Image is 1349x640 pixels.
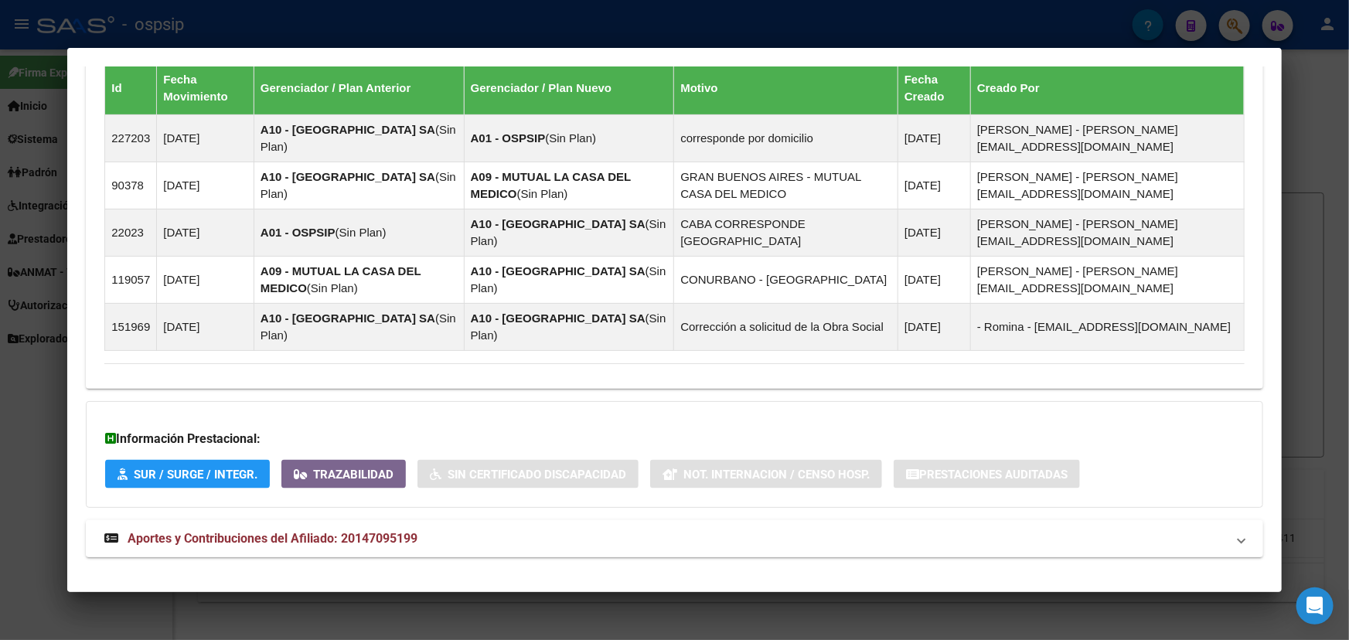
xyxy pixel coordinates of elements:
[898,61,971,114] th: Fecha Creado
[674,114,898,162] td: corresponde por domicilio
[105,303,157,350] td: 151969
[339,226,383,239] span: Sin Plan
[464,303,674,350] td: ( )
[650,460,882,489] button: Not. Internacion / Censo Hosp.
[464,209,674,256] td: ( )
[261,170,435,183] strong: A10 - [GEOGRAPHIC_DATA] SA
[521,187,564,200] span: Sin Plan
[86,520,1263,557] mat-expansion-panel-header: Aportes y Contribuciones del Afiliado: 20147095199
[971,209,1245,256] td: [PERSON_NAME] - [PERSON_NAME][EMAIL_ADDRESS][DOMAIN_NAME]
[313,468,393,482] span: Trazabilidad
[281,460,406,489] button: Trazabilidad
[105,114,157,162] td: 227203
[464,162,674,209] td: ( )
[157,303,254,350] td: [DATE]
[898,256,971,303] td: [DATE]
[919,468,1068,482] span: Prestaciones Auditadas
[254,162,464,209] td: ( )
[898,209,971,256] td: [DATE]
[471,311,666,342] span: Sin Plan
[261,123,435,136] strong: A10 - [GEOGRAPHIC_DATA] SA
[261,264,421,294] strong: A09 - MUTUAL LA CASA DEL MEDICO
[254,114,464,162] td: ( )
[898,114,971,162] td: [DATE]
[471,170,632,200] strong: A09 - MUTUAL LA CASA DEL MEDICO
[674,303,898,350] td: Corrección a solicitud de la Obra Social
[105,61,157,114] th: Id
[894,460,1080,489] button: Prestaciones Auditadas
[261,123,456,153] span: Sin Plan
[971,61,1245,114] th: Creado Por
[971,303,1245,350] td: - Romina - [EMAIL_ADDRESS][DOMAIN_NAME]
[674,256,898,303] td: CONURBANO - [GEOGRAPHIC_DATA]
[971,114,1245,162] td: [PERSON_NAME] - [PERSON_NAME][EMAIL_ADDRESS][DOMAIN_NAME]
[971,162,1245,209] td: [PERSON_NAME] - [PERSON_NAME][EMAIL_ADDRESS][DOMAIN_NAME]
[134,468,257,482] span: SUR / SURGE / INTEGR.
[311,281,354,294] span: Sin Plan
[471,311,646,325] strong: A10 - [GEOGRAPHIC_DATA] SA
[157,162,254,209] td: [DATE]
[898,162,971,209] td: [DATE]
[105,209,157,256] td: 22023
[261,170,456,200] span: Sin Plan
[157,61,254,114] th: Fecha Movimiento
[471,131,546,145] strong: A01 - OSPSIP
[898,303,971,350] td: [DATE]
[1296,587,1334,625] div: Open Intercom Messenger
[674,209,898,256] td: CABA CORRESPONDE [GEOGRAPHIC_DATA]
[157,256,254,303] td: [DATE]
[683,468,870,482] span: Not. Internacion / Censo Hosp.
[471,217,666,247] span: Sin Plan
[471,264,666,294] span: Sin Plan
[128,531,417,546] span: Aportes y Contribuciones del Afiliado: 20147095199
[417,460,639,489] button: Sin Certificado Discapacidad
[261,226,336,239] strong: A01 - OSPSIP
[464,114,674,162] td: ( )
[157,209,254,256] td: [DATE]
[674,61,898,114] th: Motivo
[471,217,646,230] strong: A10 - [GEOGRAPHIC_DATA] SA
[464,256,674,303] td: ( )
[105,162,157,209] td: 90378
[261,311,435,325] strong: A10 - [GEOGRAPHIC_DATA] SA
[674,162,898,209] td: GRAN BUENOS AIRES - MUTUAL CASA DEL MEDICO
[549,131,592,145] span: Sin Plan
[261,311,456,342] span: Sin Plan
[448,468,626,482] span: Sin Certificado Discapacidad
[254,256,464,303] td: ( )
[254,209,464,256] td: ( )
[464,61,674,114] th: Gerenciador / Plan Nuevo
[971,256,1245,303] td: [PERSON_NAME] - [PERSON_NAME][EMAIL_ADDRESS][DOMAIN_NAME]
[157,114,254,162] td: [DATE]
[254,61,464,114] th: Gerenciador / Plan Anterior
[105,430,1244,448] h3: Información Prestacional:
[105,256,157,303] td: 119057
[254,303,464,350] td: ( )
[105,460,270,489] button: SUR / SURGE / INTEGR.
[471,264,646,277] strong: A10 - [GEOGRAPHIC_DATA] SA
